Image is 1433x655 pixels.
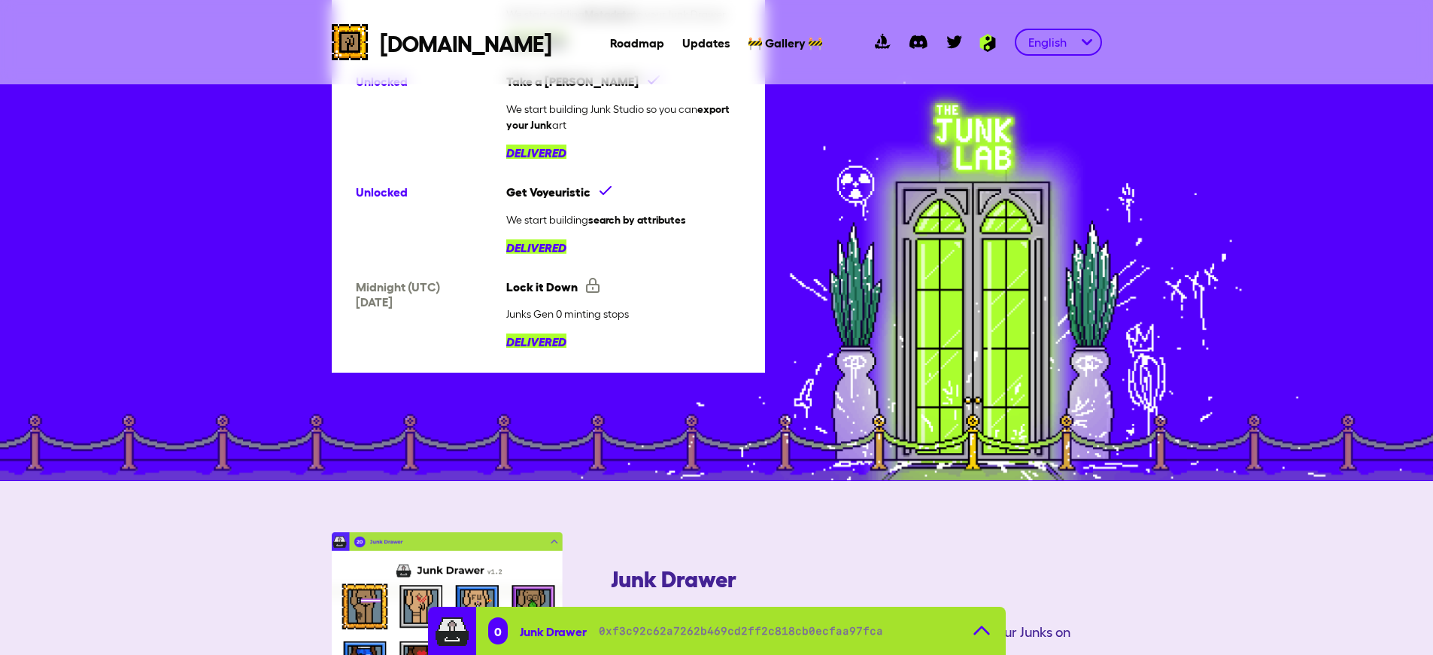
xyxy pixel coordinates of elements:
[506,279,741,300] span: Lock it Down
[937,24,973,60] a: twitter
[748,35,823,50] a: 🚧 Gallery 🚧
[610,35,664,50] a: Roadmap
[973,34,1003,52] img: Ambition logo
[380,29,551,56] span: [DOMAIN_NAME]
[332,24,368,60] img: cryptojunks logo
[506,334,566,348] span: Delivered
[506,102,730,131] span: We start building Junk Studio so you can art
[356,184,506,254] span: Unlocked
[434,613,470,649] img: junkdrawer.d9bd258c.svg
[332,24,551,60] a: cryptojunks logo[DOMAIN_NAME]
[682,35,730,50] a: Updates
[588,212,686,225] strong: search by attributes
[900,24,937,60] a: discord
[864,24,900,60] a: opensea
[611,564,1102,591] h3: Junk Drawer
[494,623,502,638] span: 0
[506,307,629,320] span: Junks Gen 0 minting stops
[599,623,883,638] span: 0xf3c92c62a7262b469cd2ff2c818cb0ecfaa97fca
[356,279,506,349] span: Midnight (UTC) [DATE]
[506,145,566,159] span: Delivered
[506,184,741,206] span: Get Voyeuristic
[506,213,686,226] span: We start building
[506,239,566,254] span: Delivered
[520,623,587,638] span: Junk Drawer
[506,102,730,130] strong: export your Junk
[356,73,506,160] span: Unlocked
